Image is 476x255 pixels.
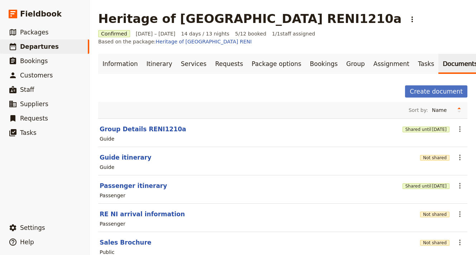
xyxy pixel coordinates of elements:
button: Actions [454,236,466,249]
button: Create document [405,85,467,98]
span: Sort by: [409,107,428,114]
span: Settings [20,224,45,231]
button: Not shared [420,212,449,217]
a: Assignment [369,54,414,74]
button: Not shared [420,155,449,161]
button: Actions [454,208,466,220]
button: Guide itinerary [100,153,151,162]
button: Actions [406,13,418,25]
button: Actions [454,123,466,135]
a: Bookings [306,54,342,74]
span: 1 / 1 staff assigned [272,30,315,37]
div: Guide [100,164,114,171]
span: [DATE] [432,183,447,189]
select: Sort by: [429,105,454,115]
a: Heritage of [GEOGRAPHIC_DATA] RENI [156,39,252,44]
a: Group [342,54,369,74]
a: Tasks [414,54,439,74]
button: Not shared [420,240,449,246]
button: Actions [454,151,466,164]
a: Information [98,54,142,74]
h1: Heritage of [GEOGRAPHIC_DATA] RENI1210a [98,11,402,26]
span: Based on the package: [98,38,252,45]
span: [DATE] – [DATE] [136,30,176,37]
span: Staff [20,86,34,93]
span: Customers [20,72,53,79]
span: Requests [20,115,48,122]
span: Suppliers [20,100,48,108]
span: 14 days / 13 nights [181,30,229,37]
button: RE NI arrival information [100,210,185,218]
div: Passenger [100,192,125,199]
span: Confirmed [98,30,130,37]
span: 5/12 booked [235,30,266,37]
span: Tasks [20,129,37,136]
span: [DATE] [432,127,447,132]
a: Services [177,54,211,74]
span: Departures [20,43,59,50]
a: Requests [211,54,247,74]
a: Itinerary [142,54,176,74]
div: Passenger [100,220,125,227]
button: Sales Brochure [100,238,151,247]
button: Passenger itinerary [100,181,167,190]
button: Change sort direction [454,105,465,115]
span: Fieldbook [20,9,62,19]
div: Guide [100,135,114,142]
button: Shared until[DATE] [403,183,449,189]
span: Packages [20,29,48,36]
span: Help [20,239,34,246]
button: Actions [454,180,466,192]
a: Package options [247,54,305,74]
button: Shared until[DATE] [403,127,449,132]
button: Group Details RENI1210a [100,125,186,133]
span: Bookings [20,57,48,65]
